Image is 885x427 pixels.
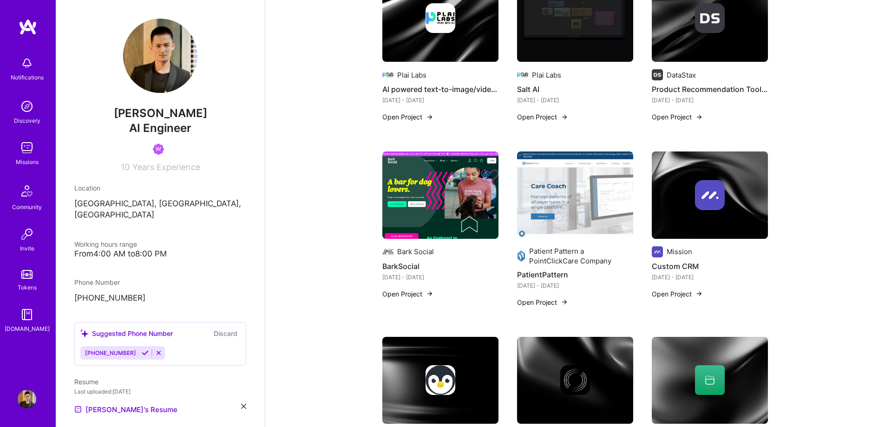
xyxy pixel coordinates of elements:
img: bell [18,54,36,72]
img: teamwork [18,138,36,157]
span: Working hours range [74,240,137,248]
p: [PHONE_NUMBER] [74,293,246,304]
button: Open Project [382,112,433,122]
div: [DATE] - [DATE] [652,272,768,282]
button: Open Project [517,112,568,122]
img: Company logo [517,250,525,262]
div: Plai Labs [532,70,561,80]
div: [DATE] - [DATE] [517,95,633,105]
i: Accept [142,349,149,356]
i: Reject [155,349,162,356]
img: Invite [18,225,36,243]
img: Resume [74,406,82,413]
div: DataStax [667,70,696,80]
span: 10 [121,162,130,172]
span: Phone Number [74,278,120,286]
img: Company logo [652,69,663,80]
img: discovery [18,97,36,116]
div: Missions [16,157,39,167]
div: Tokens [18,282,37,292]
h4: Salt AI [517,83,633,95]
i: icon SuggestedTeams [80,329,88,337]
h4: PatientPattern [517,269,633,281]
div: From 4:00 AM to 8:00 PM [74,249,246,259]
img: Company logo [695,180,725,210]
button: Open Project [382,289,433,299]
img: Company logo [382,246,393,257]
img: arrow-right [426,113,433,121]
img: logo [19,19,37,35]
button: Open Project [652,289,703,299]
div: Location [74,183,246,193]
img: Company logo [695,3,725,33]
span: Resume [74,378,98,386]
i: icon Close [241,404,246,409]
img: arrow-right [561,113,568,121]
div: Plai Labs [397,70,426,80]
img: Company logo [517,69,528,80]
a: User Avatar [15,390,39,408]
div: Community [12,202,42,212]
button: Discard [211,328,240,339]
span: AI Engineer [129,121,191,135]
img: User Avatar [123,19,197,93]
img: cover [652,151,768,239]
div: Notifications [11,72,44,82]
div: [DATE] - [DATE] [382,95,498,105]
img: User Avatar [18,390,36,408]
img: Company logo [652,246,663,257]
div: Invite [20,243,34,253]
p: [GEOGRAPHIC_DATA], [GEOGRAPHIC_DATA], [GEOGRAPHIC_DATA] [74,198,246,221]
div: Suggested Phone Number [80,328,173,338]
img: cover [517,337,633,424]
img: Company logo [560,365,590,395]
img: Company logo [382,69,393,80]
div: [DATE] - [DATE] [382,272,498,282]
img: PatientPattern [517,151,633,239]
div: Patient Pattern a PointClickCare Company [529,246,633,266]
img: cover [652,337,768,424]
span: [PERSON_NAME] [74,106,246,120]
img: Been on Mission [153,144,164,155]
img: arrow-right [426,290,433,297]
img: Company logo [426,3,455,33]
img: BarkSocial [382,151,498,239]
div: Discovery [14,116,40,125]
img: arrow-right [695,290,703,297]
div: [DOMAIN_NAME] [5,324,50,334]
div: [DATE] - [DATE] [652,95,768,105]
div: [DATE] - [DATE] [517,281,633,290]
img: tokens [21,270,33,279]
img: cover [382,337,498,424]
h4: Custom CRM [652,260,768,272]
button: Open Project [517,297,568,307]
img: arrow-right [561,298,568,306]
img: Community [16,180,38,202]
a: [PERSON_NAME]'s Resume [74,404,177,415]
img: guide book [18,305,36,324]
span: [PHONE_NUMBER] [85,349,136,356]
div: Mission [667,247,692,256]
div: Bark Social [397,247,434,256]
h4: AI powered text-to-image/video generator [382,83,498,95]
h4: BarkSocial [382,260,498,272]
span: Years Experience [132,162,200,172]
img: arrow-right [695,113,703,121]
button: Open Project [652,112,703,122]
div: Last uploaded: [DATE] [74,387,246,396]
h4: Product Recommendation Tool(LangChain, LLM, RAG) [652,83,768,95]
img: Company logo [426,365,455,395]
